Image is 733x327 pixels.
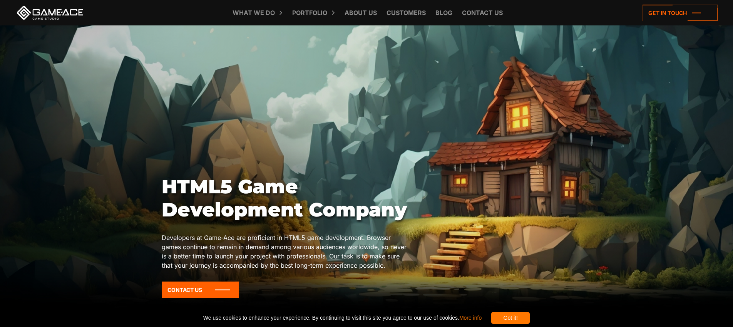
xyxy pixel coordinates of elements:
div: Got it! [491,312,530,324]
a: Contact Us [162,282,239,298]
a: More info [459,315,482,321]
p: Developers at Game-Ace are proficient in HTML5 game development. Browser games continue to remain... [162,233,407,270]
h1: HTML5 Game Development Company [162,175,407,221]
span: We use cookies to enhance your experience. By continuing to visit this site you agree to our use ... [203,312,482,324]
a: Get in touch [643,5,718,21]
